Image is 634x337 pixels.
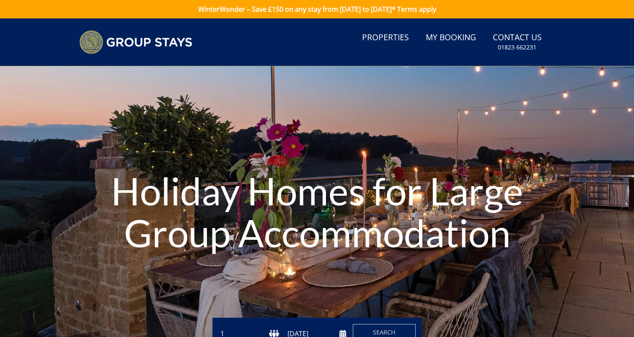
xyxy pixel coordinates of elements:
small: 01823 662231 [498,43,536,52]
img: Group Stays [79,30,192,54]
a: Contact Us01823 662231 [489,29,545,56]
a: Properties [359,29,412,47]
span: Search [373,328,396,336]
h1: Holiday Homes for Large Group Accommodation [95,153,539,270]
a: My Booking [422,29,479,47]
